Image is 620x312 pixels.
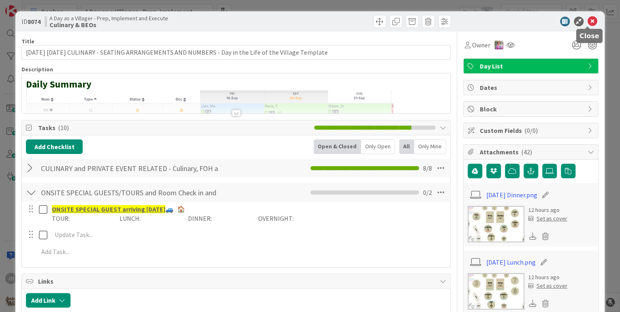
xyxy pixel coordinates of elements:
[472,40,490,50] span: Owner
[21,17,41,26] span: ID
[21,38,34,45] label: Title
[480,147,584,157] span: Attachments
[521,148,532,156] span: ( 42 )
[528,231,537,241] div: Download
[528,282,567,290] div: Set as cover
[480,104,584,114] span: Block
[52,205,445,214] p: 🚙 🏠
[579,32,599,40] h5: Close
[528,298,537,309] div: Download
[49,21,168,28] b: Culinary & BEOs
[486,190,537,200] a: [DATE] Dinner.png
[26,293,71,308] button: Add Link
[528,214,567,223] div: Set as cover
[52,214,445,223] p: TOUR: LUNCH: DINNER: OVERNIGHT:
[26,139,83,154] button: Add Checklist
[423,188,432,197] span: 0 / 2
[486,257,536,267] a: [DATE] Lunch.png
[423,163,432,173] span: 8 / 8
[480,83,584,92] span: Dates
[494,41,503,49] img: OM
[38,161,220,175] input: Add Checklist...
[314,139,361,154] div: Open & Closed
[524,126,538,135] span: ( 0/0 )
[26,90,393,302] img: screenshot-2025-09-20-at-7-14-55-am.png
[480,61,584,71] span: Day List
[38,123,310,132] span: Tasks
[21,66,53,73] span: Description
[58,124,69,132] span: ( 10 )
[414,139,446,154] div: Only Mine
[399,139,414,154] div: All
[52,205,165,213] u: ONSITE SPECIAL GUEST arriving [DATE]
[480,126,584,135] span: Custom Fields
[28,17,41,26] b: 8074
[528,273,567,282] div: 12 hours ago
[528,206,567,214] div: 12 hours ago
[38,185,220,200] input: Add Checklist...
[49,15,168,21] span: A Day as a Villager - Prep, Implement and Execute
[21,45,451,60] input: type card name here...
[38,276,436,286] span: Links
[361,139,395,154] div: Only Open
[26,78,92,90] strong: Daily Summary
